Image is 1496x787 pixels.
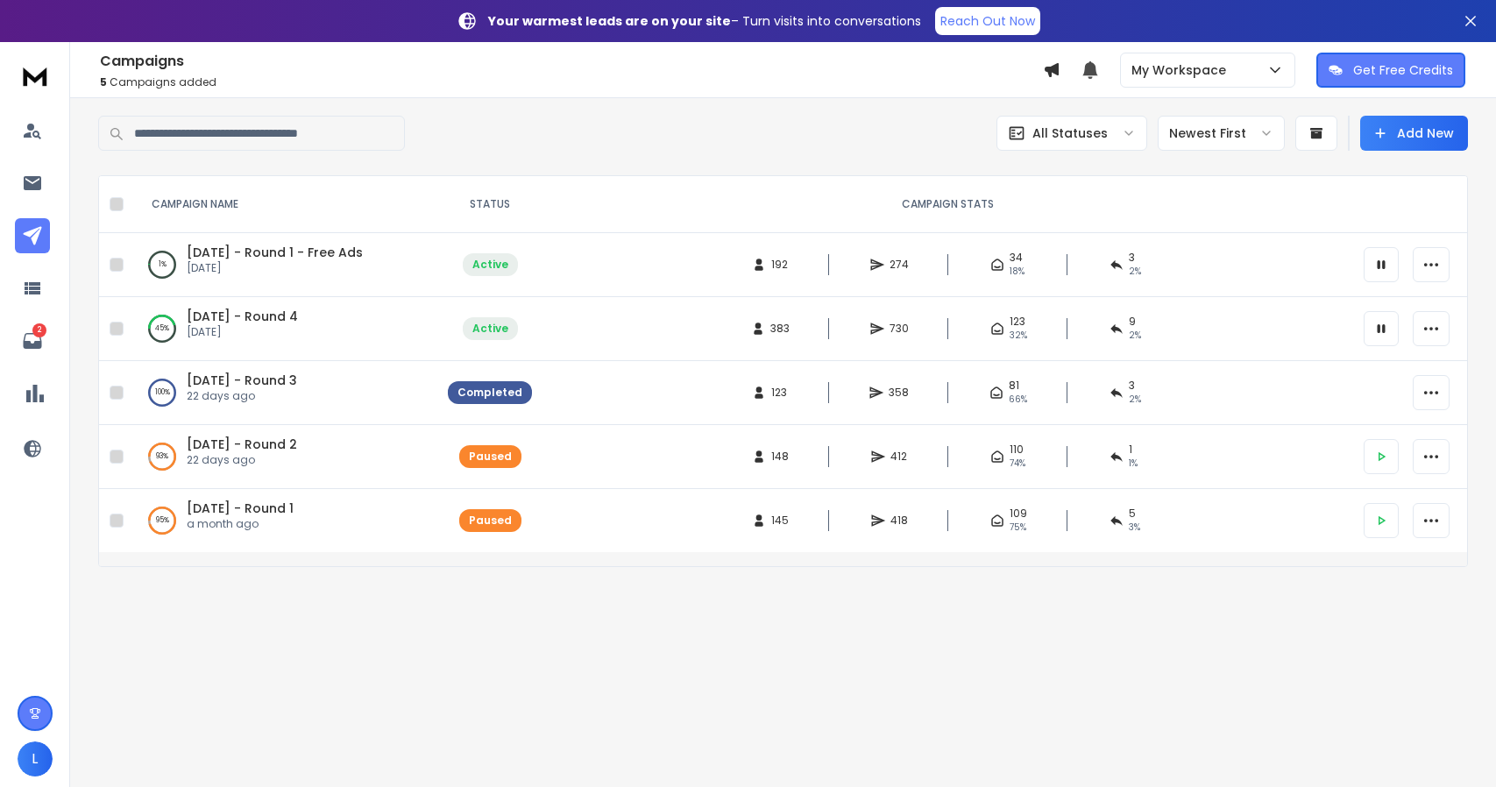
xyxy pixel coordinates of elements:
[1010,315,1025,329] span: 123
[1316,53,1465,88] button: Get Free Credits
[1129,265,1141,279] span: 2 %
[100,51,1043,72] h1: Campaigns
[18,741,53,776] button: L
[1129,379,1135,393] span: 3
[156,448,168,465] p: 93 %
[15,323,50,358] a: 2
[1129,507,1136,521] span: 5
[1360,116,1468,151] button: Add New
[1010,443,1024,457] span: 110
[1131,61,1233,79] p: My Workspace
[437,176,542,233] th: STATUS
[890,258,909,272] span: 274
[155,320,169,337] p: 45 %
[771,258,789,272] span: 192
[187,517,294,531] p: a month ago
[32,323,46,337] p: 2
[771,386,789,400] span: 123
[488,12,731,30] strong: Your warmest leads are on your site
[890,450,908,464] span: 412
[770,322,790,336] span: 383
[1129,393,1141,407] span: 2 %
[488,12,921,30] p: – Turn visits into conversations
[131,233,437,297] td: 1%[DATE] - Round 1 - Free Ads[DATE]
[771,450,789,464] span: 148
[940,12,1035,30] p: Reach Out Now
[187,453,297,467] p: 22 days ago
[472,258,508,272] div: Active
[100,74,107,89] span: 5
[187,372,297,389] a: [DATE] - Round 3
[1158,116,1285,151] button: Newest First
[100,75,1043,89] p: Campaigns added
[159,256,167,273] p: 1 %
[187,436,297,453] a: [DATE] - Round 2
[187,244,363,261] a: [DATE] - Round 1 - Free Ads
[1032,124,1108,142] p: All Statuses
[187,261,363,275] p: [DATE]
[469,450,512,464] div: Paused
[1010,507,1027,521] span: 109
[187,308,298,325] a: [DATE] - Round 4
[156,512,169,529] p: 95 %
[1010,457,1025,471] span: 74 %
[890,322,909,336] span: 730
[1010,521,1026,535] span: 75 %
[131,425,437,489] td: 93%[DATE] - Round 222 days ago
[1129,315,1136,329] span: 9
[131,297,437,361] td: 45%[DATE] - Round 4[DATE]
[131,176,437,233] th: CAMPAIGN NAME
[131,489,437,553] td: 95%[DATE] - Round 1a month ago
[1010,329,1027,343] span: 32 %
[187,389,297,403] p: 22 days ago
[469,514,512,528] div: Paused
[155,384,170,401] p: 100 %
[131,361,437,425] td: 100%[DATE] - Round 322 days ago
[1009,393,1027,407] span: 66 %
[1010,251,1023,265] span: 34
[1129,251,1135,265] span: 3
[457,386,522,400] div: Completed
[1129,443,1132,457] span: 1
[889,386,909,400] span: 358
[1353,61,1453,79] p: Get Free Credits
[472,322,508,336] div: Active
[187,325,298,339] p: [DATE]
[890,514,908,528] span: 418
[935,7,1040,35] a: Reach Out Now
[771,514,789,528] span: 145
[1010,265,1025,279] span: 18 %
[187,500,294,517] a: [DATE] - Round 1
[542,176,1353,233] th: CAMPAIGN STATS
[18,60,53,92] img: logo
[1129,521,1140,535] span: 3 %
[1129,329,1141,343] span: 2 %
[1009,379,1019,393] span: 81
[1129,457,1138,471] span: 1 %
